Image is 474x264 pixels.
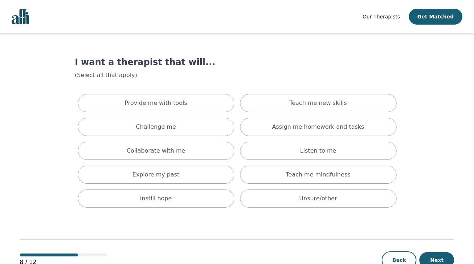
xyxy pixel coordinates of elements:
span: Our Therapists [362,14,400,20]
p: Teach me mindfulness [286,170,350,179]
p: Challenge me [136,123,176,131]
a: Our Therapists [362,12,400,21]
button: Get Matched [409,9,462,25]
p: Unsure/other [299,194,337,203]
p: Listen to me [300,146,336,155]
p: Provide me with tools [125,99,187,107]
p: (Select all that apply) [75,71,399,80]
img: alli logo [12,9,29,24]
p: Assign me homework and tasks [272,123,364,131]
p: Instill hope [140,194,172,203]
p: Teach me new skills [289,99,347,107]
h1: I want a therapist that will... [75,56,399,68]
p: Collaborate with me [127,146,185,155]
p: Explore my past [133,170,180,179]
